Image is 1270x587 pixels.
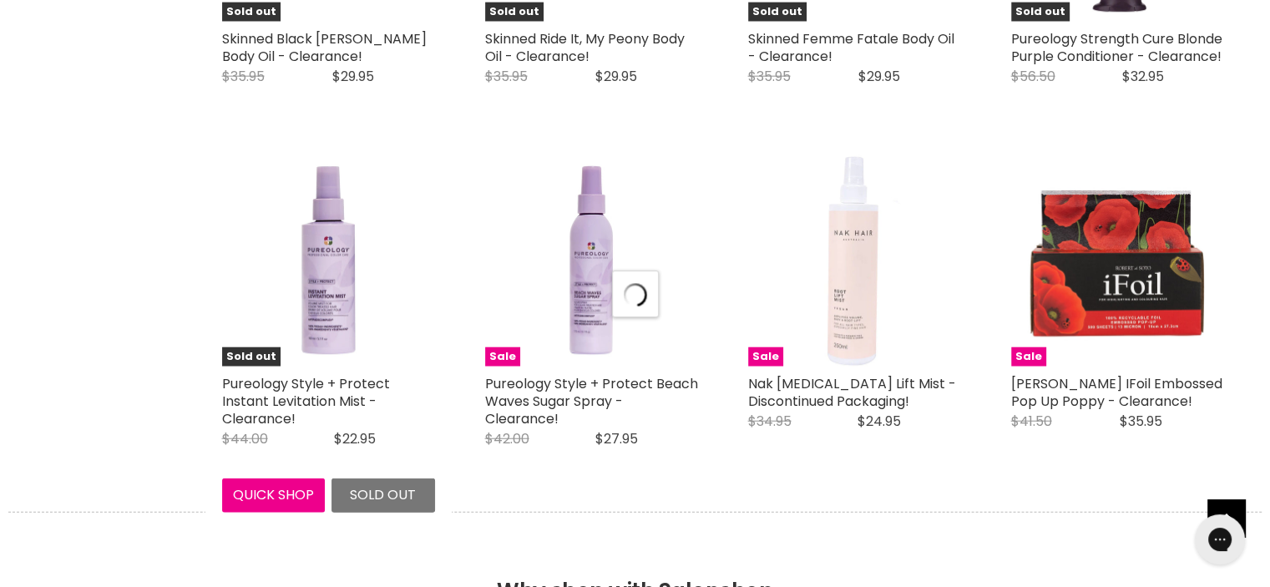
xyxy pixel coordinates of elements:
button: Quick shop [222,478,326,512]
span: $41.50 [1011,412,1052,431]
a: Skinned Femme Fatale Body Oil - Clearance! [748,29,954,66]
a: Pureology Style + Protect Instant Levitation Mist - Clearance! [222,374,390,428]
img: Robert De Soto IFoil Embossed Pop Up Poppy - Clearance! [1011,154,1224,367]
span: Sold out [1011,3,1070,22]
span: Sold out [485,3,544,22]
iframe: Gorgias live chat messenger [1187,509,1253,570]
span: $29.95 [595,67,637,86]
a: Nak [MEDICAL_DATA] Lift Mist - Discontinued Packaging! [748,374,956,411]
span: $35.95 [485,67,528,86]
span: Sold out [222,347,281,367]
span: $27.95 [595,429,638,448]
a: Back to top [1207,499,1245,537]
a: Pureology Style + Protect Beach Waves Sugar Spray - Clearance! Sale [485,154,698,367]
span: $42.00 [485,429,529,448]
span: $29.95 [332,67,374,86]
span: Back to top [1207,499,1245,543]
span: Sale [1011,347,1046,367]
span: $56.50 [1011,67,1055,86]
span: $22.95 [334,429,376,448]
a: Pureology Strength Cure Blonde Purple Conditioner - Clearance! [1011,29,1222,66]
a: Skinned Ride It, My Peony Body Oil - Clearance! [485,29,685,66]
a: Pureology Style + Protect Beach Waves Sugar Spray - Clearance! [485,374,698,428]
span: $35.95 [222,67,265,86]
span: $44.00 [222,429,268,448]
img: Nak Hair Root Lift Mist - Discontinued Packaging! [748,154,961,367]
span: $34.95 [748,412,792,431]
span: Sold out [222,3,281,22]
button: Sold out [331,478,435,512]
a: Robert De Soto IFoil Embossed Pop Up Poppy - Clearance! Robert De Soto IFoil Embossed Pop Up Popp... [1011,154,1224,367]
a: Skinned Black [PERSON_NAME] Body Oil - Clearance! [222,29,427,66]
span: $29.95 [858,67,900,86]
span: Sold out [350,485,416,504]
img: Pureology Style + Protect Instant Levitation Mist - Clearance! [222,154,435,367]
span: $24.95 [858,412,901,431]
span: $32.95 [1122,67,1164,86]
a: Nak Hair Root Lift Mist - Discontinued Packaging! Sale [748,154,961,367]
a: [PERSON_NAME] IFoil Embossed Pop Up Poppy - Clearance! [1011,374,1222,411]
a: Pureology Style + Protect Instant Levitation Mist - Clearance! Sold out [222,154,435,367]
span: $35.95 [1120,412,1162,431]
img: Pureology Style + Protect Beach Waves Sugar Spray - Clearance! [485,154,698,367]
span: Sold out [748,3,807,22]
span: Sale [485,347,520,367]
span: $35.95 [748,67,791,86]
span: Sale [748,347,783,367]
